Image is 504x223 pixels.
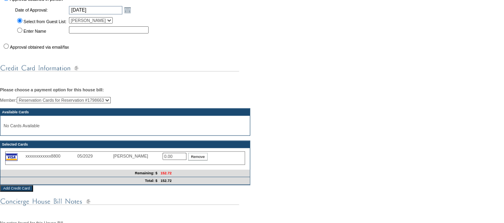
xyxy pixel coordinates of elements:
[113,154,153,158] div: [PERSON_NAME]
[159,170,250,177] td: 152.72
[24,29,46,34] label: Enter Name
[4,123,247,128] p: No Cards Available
[25,154,77,158] div: xxxxxxxxxxxx8800
[0,141,250,148] td: Selected Cards
[0,170,159,177] td: Remaining: $
[159,177,250,185] td: 152.72
[24,19,67,24] label: Select from Guest List:
[123,6,132,14] a: Open the calendar popup.
[6,153,18,161] img: icon_cc_visa.gif
[188,153,208,160] input: Remove
[0,109,250,116] td: Available Cards
[10,45,69,49] label: Approval obtained via email/fax
[14,5,67,15] td: Date of Approval:
[77,154,113,158] div: 05/2029
[0,177,159,185] td: Total: $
